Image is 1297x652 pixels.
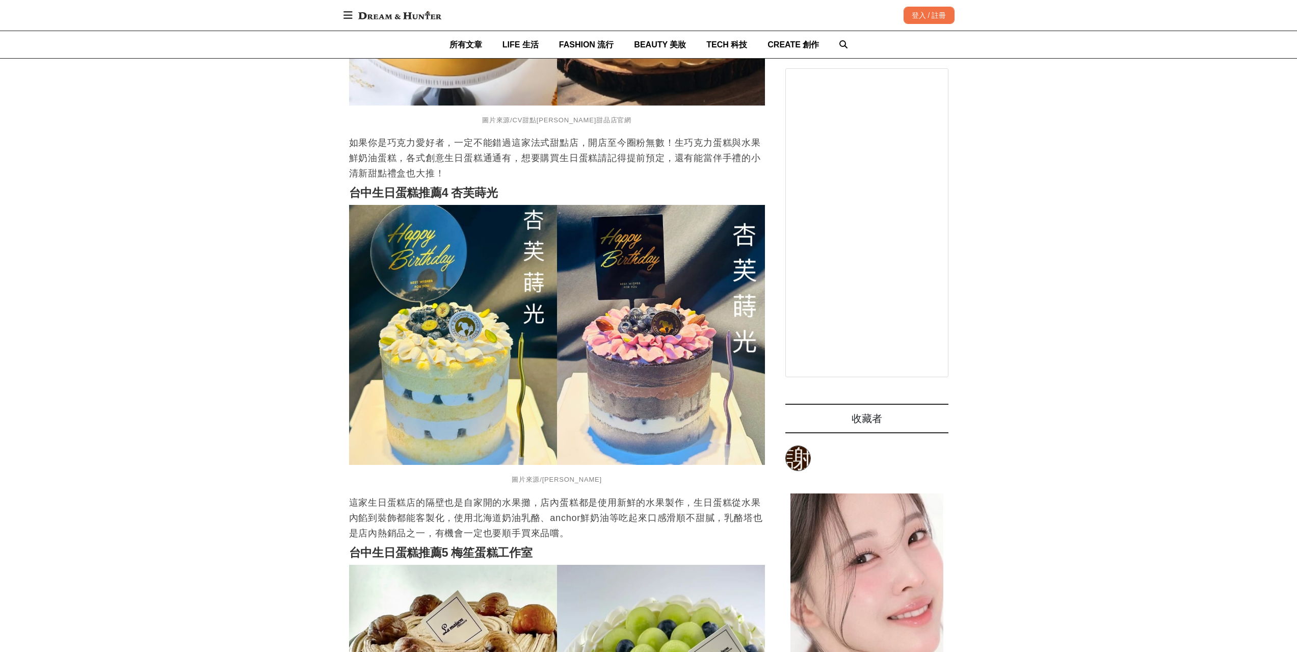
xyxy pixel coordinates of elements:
span: TECH 科技 [706,40,747,49]
div: 登入 / 註冊 [904,7,955,24]
a: 謝 [785,446,811,471]
a: LIFE 生活 [502,31,539,58]
a: TECH 科技 [706,31,747,58]
span: FASHION 流行 [559,40,614,49]
span: 所有文章 [449,40,482,49]
strong: 台中生日蛋糕推薦5 梅笙蛋糕工作室 [349,546,533,559]
img: Dream & Hunter [353,6,446,24]
a: FASHION 流行 [559,31,614,58]
img: 6家台中生日蛋糕推薦！網美蛋糕、客製蛋糕通通有，在地人口碑好評，跟著訂不踩雷 [349,205,765,465]
a: BEAUTY 美妝 [634,31,686,58]
span: BEAUTY 美妝 [634,40,686,49]
span: LIFE 生活 [502,40,539,49]
a: CREATE 創作 [767,31,819,58]
strong: 台中生日蛋糕推薦4 杏芙蒔光 [349,186,498,199]
span: 圖片來源/CV甜點[PERSON_NAME]甜品店官網 [482,116,631,124]
span: CREATE 創作 [767,40,819,49]
p: 這家生日蛋糕店的隔壁也是自家開的水果攤，店內蛋糕都是使用新鮮的水果製作，生日蛋糕從水果內餡到裝飾都能客製化，使用北海道奶油乳酪、anchor鮮奶油等吃起來口感滑順不甜膩，乳酪塔也是店內熱銷品之一... [349,495,765,541]
span: 圖片來源/[PERSON_NAME] [512,476,602,483]
a: 所有文章 [449,31,482,58]
p: 如果你是巧克力愛好者，一定不能錯過這家法式甜點店，開店至今圈粉無數！生巧克力蛋糕與水果鮮奶油蛋糕，各式創意生日蛋糕通通有，想要購買生日蛋糕請記得提前預定，還有能當伴手禮的小清新甜點禮盒也大推！ [349,135,765,181]
span: 收藏者 [852,413,882,424]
